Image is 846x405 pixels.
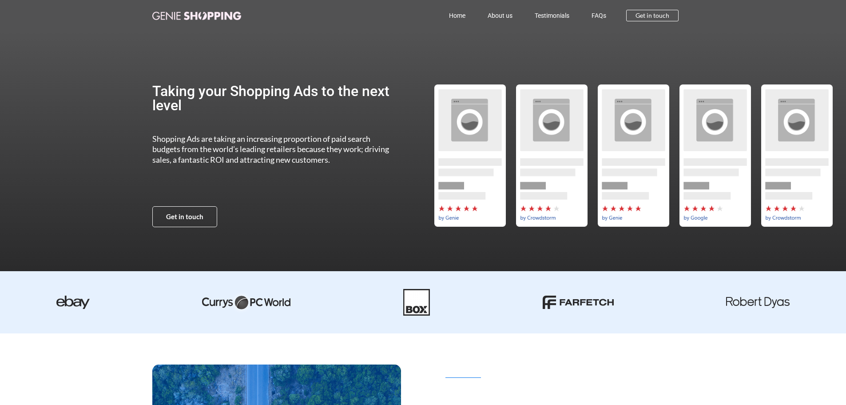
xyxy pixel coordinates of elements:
[56,296,90,309] img: ebay-dark
[152,84,398,112] h2: Taking your Shopping Ads to the next level
[152,134,389,164] span: Shopping Ads are taking an increasing proportion of paid search budgets from the world’s leading ...
[592,84,674,227] div: by-genie
[674,84,756,227] div: by-google
[429,84,511,227] div: by-genie
[511,84,592,227] div: 2 / 5
[403,289,430,316] img: Box-01
[756,84,838,227] div: 5 / 5
[511,84,592,227] div: by-crowdstorm
[524,5,580,26] a: Testimonials
[438,5,477,26] a: Home
[477,5,524,26] a: About us
[152,12,241,20] img: genie-shopping-logo
[726,297,790,308] img: robert dyas
[592,84,674,227] div: 3 / 5
[429,84,838,227] div: Slides
[152,206,217,227] a: Get in touch
[635,12,669,19] span: Get in touch
[543,296,614,309] img: farfetch-01
[674,84,756,227] div: 4 / 5
[626,10,679,21] a: Get in touch
[429,84,511,227] div: 1 / 5
[280,5,618,26] nav: Menu
[756,84,838,227] div: by-crowdstorm
[166,213,203,220] span: Get in touch
[580,5,617,26] a: FAQs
